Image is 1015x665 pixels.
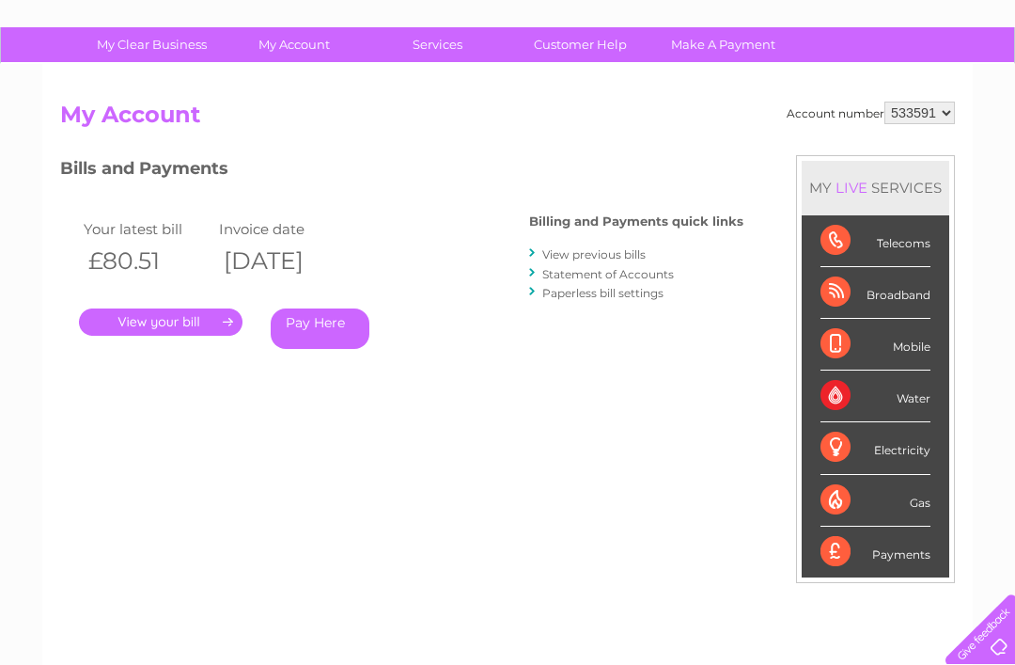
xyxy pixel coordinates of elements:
[542,267,674,281] a: Statement of Accounts
[271,309,369,349] a: Pay Here
[684,80,720,94] a: Water
[820,527,930,578] div: Payments
[360,27,515,62] a: Services
[661,9,790,33] a: 0333 014 3131
[60,102,955,137] h2: My Account
[79,216,214,242] td: Your latest bill
[832,179,871,197] div: LIVE
[802,161,949,214] div: MY SERVICES
[74,27,229,62] a: My Clear Business
[784,80,840,94] a: Telecoms
[820,267,930,319] div: Broadband
[787,102,955,124] div: Account number
[646,27,801,62] a: Make A Payment
[60,155,743,188] h3: Bills and Payments
[79,242,214,280] th: £80.51
[217,27,372,62] a: My Account
[820,475,930,527] div: Gas
[542,286,664,300] a: Paperless bill settings
[890,80,936,94] a: Contact
[731,80,773,94] a: Energy
[36,49,132,106] img: logo.png
[851,80,879,94] a: Blog
[820,319,930,371] div: Mobile
[79,309,242,336] a: .
[820,371,930,422] div: Water
[214,216,350,242] td: Invoice date
[529,214,743,229] h4: Billing and Payments quick links
[65,10,953,91] div: Clear Business is a trading name of Verastar Limited (registered in [GEOGRAPHIC_DATA] No. 3667643...
[542,247,646,261] a: View previous bills
[214,242,350,280] th: [DATE]
[820,215,930,267] div: Telecoms
[953,80,997,94] a: Log out
[820,422,930,474] div: Electricity
[503,27,658,62] a: Customer Help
